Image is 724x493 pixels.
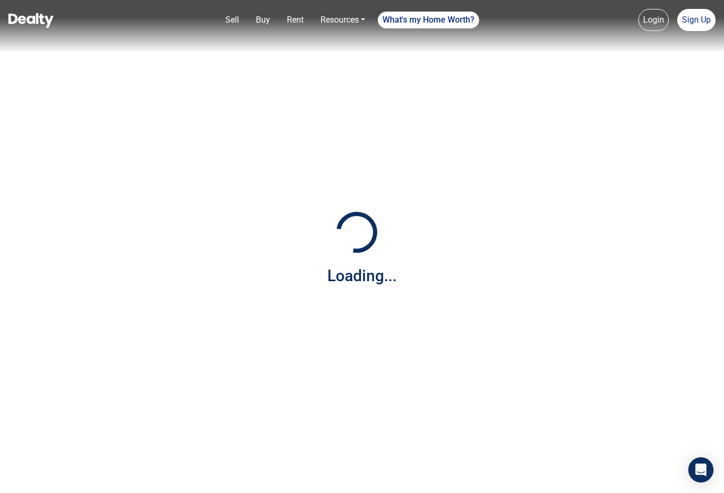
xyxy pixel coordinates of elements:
a: Sell [221,9,243,30]
div: Open Intercom Messenger [688,457,713,482]
a: Resources [316,9,369,30]
a: Login [638,9,669,31]
a: Rent [283,9,308,30]
img: Dealty - Buy, Sell & Rent Homes [8,13,54,28]
iframe: BigID CMP Widget [5,461,37,493]
img: Loading [330,206,383,259]
a: Sign Up [677,9,716,31]
a: What's my Home Worth? [378,12,479,28]
div: Loading... [327,264,397,287]
a: Buy [252,9,274,30]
